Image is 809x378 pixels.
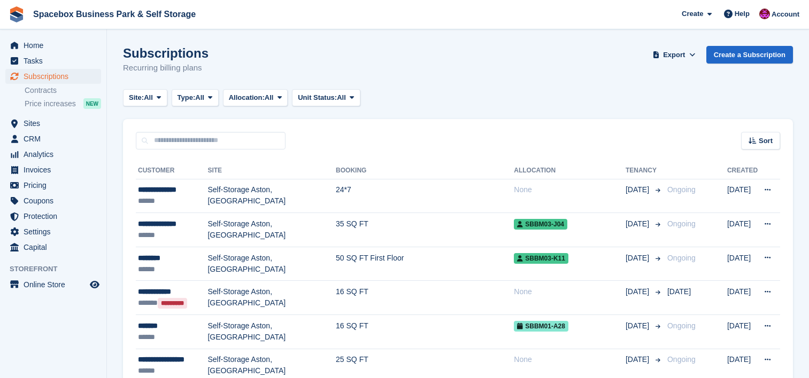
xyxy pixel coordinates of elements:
span: [DATE] [626,354,651,365]
span: Sort [759,136,773,146]
span: All [195,92,204,103]
th: Allocation [514,162,626,179]
a: menu [5,147,101,162]
td: Self-Storage Aston, [GEOGRAPHIC_DATA] [207,281,336,315]
span: Storefront [10,264,106,274]
button: Export [651,46,698,64]
p: Recurring billing plans [123,62,209,74]
td: Self-Storage Aston, [GEOGRAPHIC_DATA] [207,247,336,281]
div: None [514,354,626,365]
td: [DATE] [727,281,758,315]
a: menu [5,53,101,68]
span: All [265,92,274,103]
span: [DATE] [626,320,651,332]
span: Price increases [25,99,76,109]
button: Type: All [172,89,219,107]
span: Ongoing [667,355,696,364]
td: [DATE] [727,179,758,213]
td: 16 SQ FT [336,281,514,315]
th: Tenancy [626,162,663,179]
span: Ongoing [667,185,696,194]
span: Allocation: [229,92,265,103]
a: menu [5,116,101,131]
td: 50 SQ FT First Floor [336,247,514,281]
a: menu [5,277,101,292]
span: Create [682,9,703,19]
td: Self-Storage Aston, [GEOGRAPHIC_DATA] [207,213,336,247]
button: Unit Status: All [292,89,360,107]
div: None [514,184,626,195]
span: Site: [129,92,144,103]
a: menu [5,209,101,224]
span: [DATE] [626,253,651,264]
span: Type: [178,92,196,103]
span: Export [663,50,685,60]
div: NEW [83,98,101,109]
span: Help [735,9,750,19]
span: [DATE] [626,218,651,230]
span: [DATE] [626,286,651,297]
button: Site: All [123,89,167,107]
button: Allocation: All [223,89,288,107]
a: menu [5,193,101,208]
th: Site [207,162,336,179]
img: Shitika Balanath [759,9,770,19]
span: Capital [24,240,88,255]
span: All [337,92,346,103]
span: Sites [24,116,88,131]
td: 35 SQ FT [336,213,514,247]
span: Ongoing [667,321,696,330]
td: [DATE] [727,247,758,281]
span: Account [772,9,799,20]
a: Spacebox Business Park & Self Storage [29,5,200,23]
a: Create a Subscription [706,46,793,64]
span: CRM [24,131,88,146]
span: [DATE] [667,287,691,296]
a: Price increases NEW [25,98,101,109]
a: menu [5,131,101,146]
img: stora-icon-8386f47178a22dfd0bd8f6a31ec36ba5ce8667c1dd55bd0f319d3a0aa187defe.svg [9,6,25,22]
span: Coupons [24,193,88,208]
a: menu [5,178,101,193]
span: Unit Status: [298,92,337,103]
a: menu [5,38,101,53]
div: None [514,286,626,297]
th: Customer [136,162,207,179]
span: Tasks [24,53,88,68]
span: Home [24,38,88,53]
span: All [144,92,153,103]
a: Contracts [25,85,101,96]
td: 16 SQ FT [336,315,514,349]
a: menu [5,162,101,177]
a: menu [5,240,101,255]
span: Protection [24,209,88,224]
span: Pricing [24,178,88,193]
span: Ongoing [667,254,696,262]
span: Online Store [24,277,88,292]
td: Self-Storage Aston, [GEOGRAPHIC_DATA] [207,315,336,349]
th: Booking [336,162,514,179]
span: Subscriptions [24,69,88,84]
a: menu [5,69,101,84]
span: SBBM03-J04 [514,219,567,230]
span: Settings [24,224,88,239]
a: menu [5,224,101,239]
td: [DATE] [727,315,758,349]
td: [DATE] [727,213,758,247]
span: SBBM01-A28 [514,321,568,332]
td: Self-Storage Aston, [GEOGRAPHIC_DATA] [207,179,336,213]
span: SBBM03-K11 [514,253,568,264]
span: Invoices [24,162,88,177]
span: Ongoing [667,219,696,228]
span: Analytics [24,147,88,162]
h1: Subscriptions [123,46,209,60]
span: [DATE] [626,184,651,195]
a: Preview store [88,278,101,291]
th: Created [727,162,758,179]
